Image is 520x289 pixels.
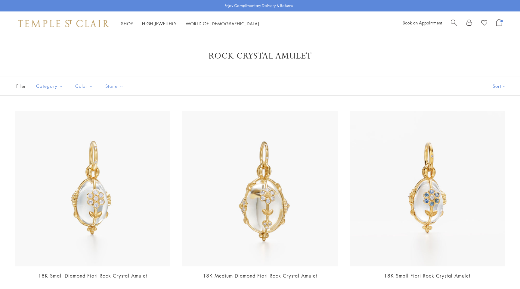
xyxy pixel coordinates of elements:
[71,79,98,93] button: Color
[142,21,177,27] a: High JewelleryHigh Jewellery
[101,79,128,93] button: Stone
[121,21,133,27] a: ShopShop
[479,77,520,95] button: Show sort by
[121,20,259,27] nav: Main navigation
[384,272,470,279] a: 18K Small Fiori Rock Crystal Amulet
[203,272,317,279] a: 18K Medium Diamond Fiori Rock Crystal Amulet
[224,3,293,9] p: Enjoy Complimentary Delivery & Returns
[496,19,502,28] a: Open Shopping Bag
[32,79,68,93] button: Category
[481,19,487,28] a: View Wishlist
[38,272,147,279] a: 18K Small Diamond Fiori Rock Crystal Amulet
[18,20,109,27] img: Temple St. Clair
[451,19,457,28] a: Search
[186,21,259,27] a: World of [DEMOGRAPHIC_DATA]World of [DEMOGRAPHIC_DATA]
[182,111,338,266] img: P51889-E11FIORI
[102,82,128,90] span: Stone
[350,111,505,266] img: P56889-E11FIORMX
[24,51,496,62] h1: Rock Crystal Amulet
[403,20,442,26] a: Book an Appointment
[33,82,68,90] span: Category
[15,111,170,266] img: P51889-E11FIORI
[72,82,98,90] span: Color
